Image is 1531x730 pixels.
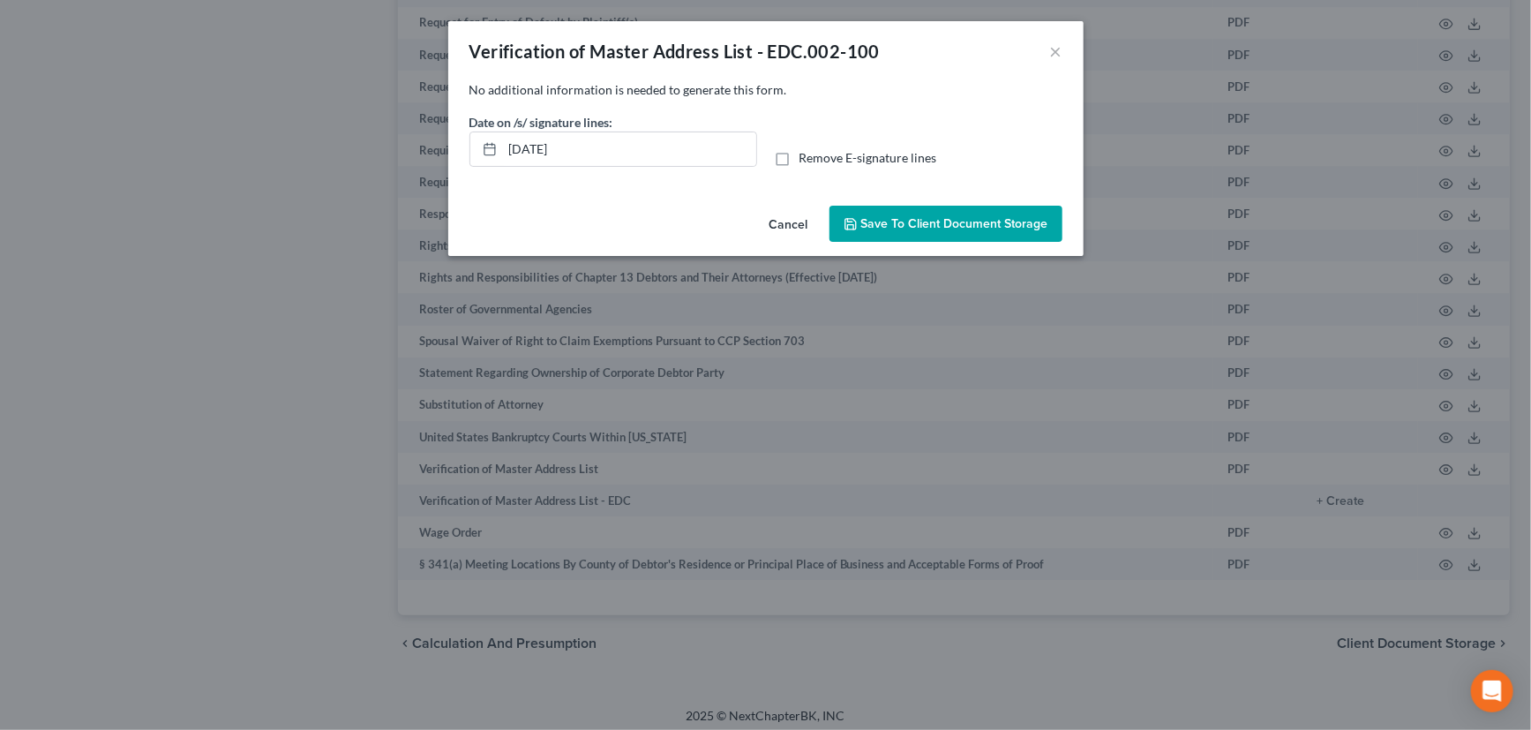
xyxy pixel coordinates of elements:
[755,207,822,243] button: Cancel
[503,132,756,166] input: MM/DD/YYYY
[1471,670,1513,712] div: Open Intercom Messenger
[861,216,1048,231] span: Save to Client Document Storage
[469,113,613,132] label: Date on /s/ signature lines:
[469,81,1062,99] p: No additional information is needed to generate this form.
[1050,41,1062,62] button: ×
[469,39,881,64] div: Verification of Master Address List - EDC.002-100
[799,150,937,165] span: Remove E-signature lines
[829,206,1062,243] button: Save to Client Document Storage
